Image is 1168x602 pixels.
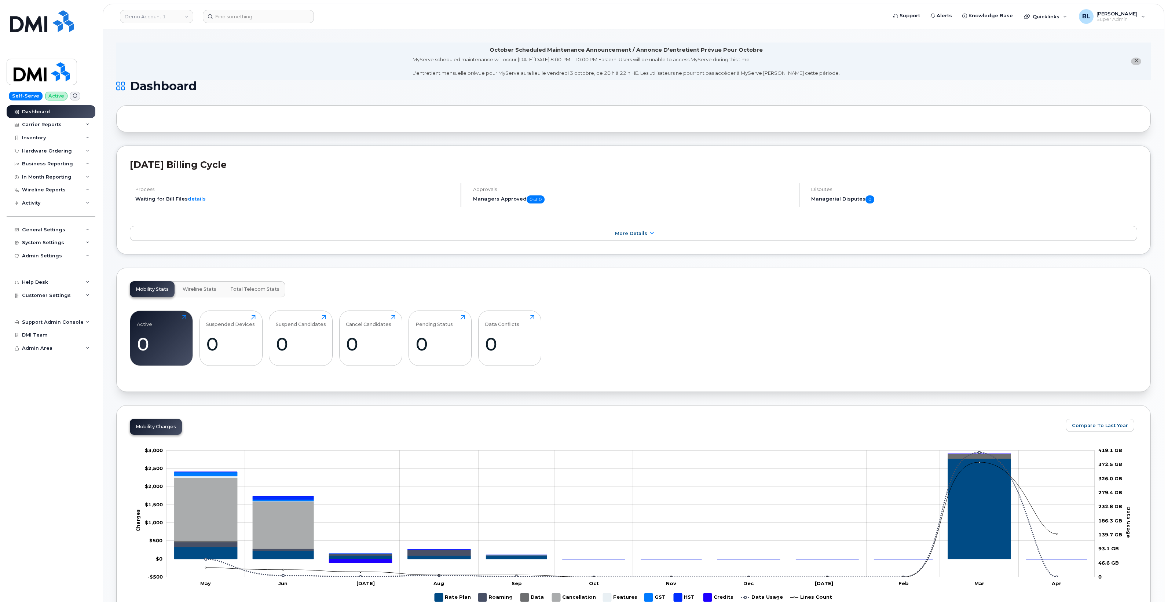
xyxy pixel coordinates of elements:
[135,195,454,202] li: Waiting for Bill Files
[147,574,163,580] tspan: -$500
[1098,447,1122,453] tspan: 419.1 GB
[135,509,141,532] tspan: Charges
[485,315,519,327] div: Data Conflicts
[278,580,288,586] tspan: Jun
[1131,58,1141,65] button: close notification
[346,315,391,327] div: Cancel Candidates
[1098,489,1122,495] tspan: 279.4 GB
[666,580,677,586] tspan: Nov
[1098,476,1122,481] tspan: 326.0 GB
[415,315,465,362] a: Pending Status0
[206,315,255,327] div: Suspended Devices
[145,466,163,471] tspan: $2,500
[512,580,522,586] tspan: Sep
[485,333,534,355] div: 0
[433,580,444,586] tspan: Aug
[156,556,162,562] tspan: $0
[1072,422,1128,429] span: Compare To Last Year
[147,574,163,580] g: $0
[357,580,375,586] tspan: [DATE]
[145,466,163,471] g: $0
[485,315,534,362] a: Data Conflicts0
[865,195,874,203] span: 0
[589,580,599,586] tspan: Oct
[137,333,186,355] div: 0
[145,447,163,453] g: $0
[415,333,465,355] div: 0
[490,46,763,54] div: October Scheduled Maintenance Announcement / Annonce D'entretient Prévue Pour Octobre
[473,187,792,192] h4: Approvals
[1098,560,1119,566] tspan: 46.6 GB
[276,315,326,327] div: Suspend Candidates
[974,580,984,586] tspan: Mar
[201,580,211,586] tspan: May
[145,484,163,489] tspan: $2,000
[1098,462,1122,467] tspan: 372.5 GB
[276,315,326,362] a: Suspend Candidates0
[230,286,279,292] span: Total Telecom Stats
[135,187,454,192] h4: Process
[415,315,453,327] div: Pending Status
[137,315,186,362] a: Active0
[145,502,163,507] tspan: $1,500
[473,195,792,203] h5: Managers Approved
[1098,518,1122,524] tspan: 186.3 GB
[145,502,163,507] g: $0
[145,520,163,525] tspan: $1,000
[346,315,395,362] a: Cancel Candidates0
[149,538,162,544] tspan: $500
[1098,532,1122,537] tspan: 139.7 GB
[1051,580,1061,586] tspan: Apr
[1098,504,1122,510] tspan: 232.8 GB
[811,187,1137,192] h4: Disputes
[811,195,1137,203] h5: Managerial Disputes
[206,315,256,362] a: Suspended Devices0
[276,333,326,355] div: 0
[149,538,162,544] g: $0
[744,580,754,586] tspan: Dec
[206,333,256,355] div: 0
[346,333,395,355] div: 0
[175,454,1087,559] g: Cancellation
[615,231,647,236] span: More Details
[898,580,909,586] tspan: Feb
[413,56,840,77] div: MyServe scheduled maintenance will occur [DATE][DATE] 8:00 PM - 10:00 PM Eastern. Users will be u...
[1098,574,1102,580] tspan: 0
[145,520,163,525] g: $0
[130,81,197,92] span: Dashboard
[145,447,163,453] tspan: $3,000
[130,159,1137,170] h2: [DATE] Billing Cycle
[815,580,834,586] tspan: [DATE]
[527,195,545,203] span: 0 of 0
[1098,546,1119,552] tspan: 93.1 GB
[188,196,206,202] a: details
[137,315,152,327] div: Active
[1066,419,1134,432] button: Compare To Last Year
[1126,506,1132,538] tspan: Data Usage
[183,286,216,292] span: Wireline Stats
[145,484,163,489] g: $0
